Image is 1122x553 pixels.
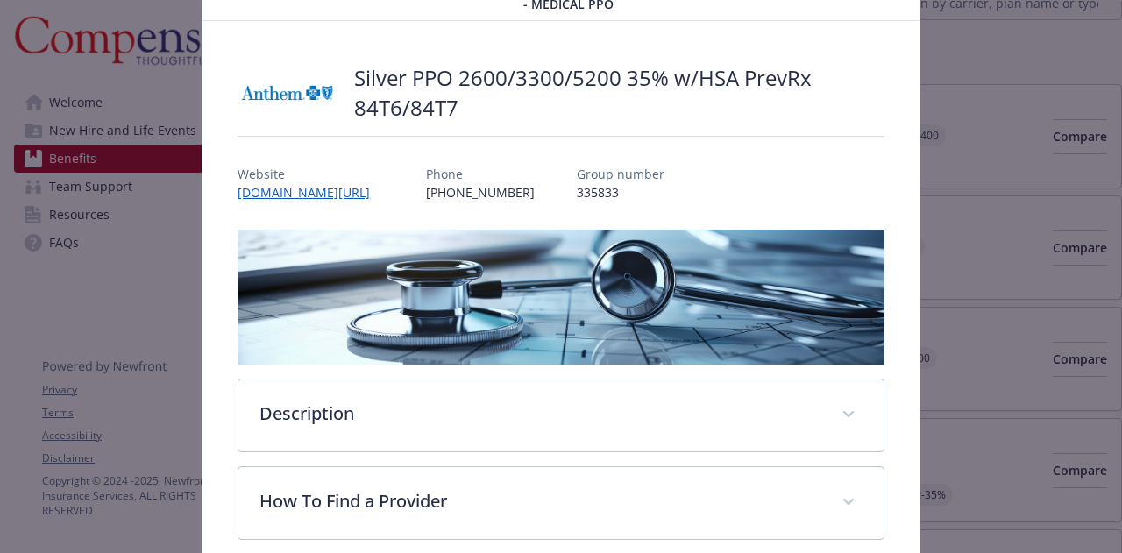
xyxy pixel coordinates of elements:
[238,379,883,451] div: Description
[259,488,820,514] p: How To Find a Provider
[238,67,336,119] img: Anthem Blue Cross
[238,165,384,183] p: Website
[577,165,664,183] p: Group number
[354,63,884,122] h2: Silver PPO 2600/3300/5200 35% w/HSA PrevRx 84T6/84T7
[238,467,883,539] div: How To Find a Provider
[238,230,884,365] img: banner
[238,184,384,201] a: [DOMAIN_NAME][URL]
[426,183,535,202] p: [PHONE_NUMBER]
[259,401,820,427] p: Description
[577,183,664,202] p: 335833
[426,165,535,183] p: Phone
